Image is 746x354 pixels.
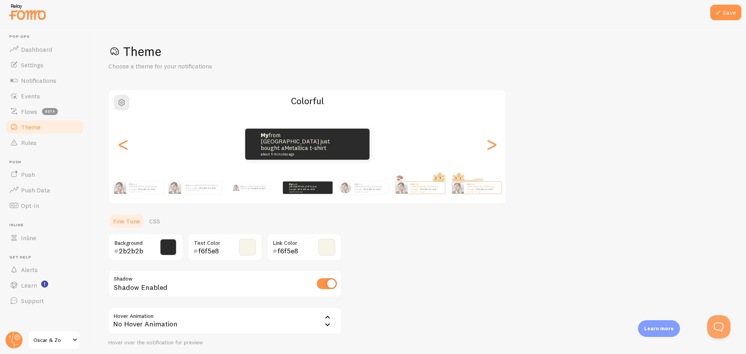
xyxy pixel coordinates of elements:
[5,135,85,150] a: Rules
[289,183,292,186] strong: My
[5,42,85,57] a: Dashboard
[452,182,464,194] img: Fomo
[129,191,160,192] small: about 4 minutes ago
[21,139,37,146] span: Rules
[5,57,85,73] a: Settings
[129,183,132,186] strong: My
[169,181,181,194] img: Fomo
[9,34,85,39] span: Pop-ups
[5,88,85,104] a: Events
[364,188,381,191] a: Metallica t-shirt
[707,315,730,338] iframe: Help Scout Beacon - Open
[241,185,267,191] p: from [GEOGRAPHIC_DATA] just bought a
[5,119,85,135] a: Theme
[109,95,505,107] h2: Colorful
[129,183,160,192] p: from [GEOGRAPHIC_DATA] just bought a
[21,171,35,178] span: Push
[21,186,50,194] span: Push Data
[119,116,128,172] div: Previous slide
[411,191,441,192] small: about 4 minutes ago
[114,181,126,194] img: Fomo
[42,108,58,115] span: beta
[9,160,85,165] span: Push
[5,230,85,246] a: Inline
[289,191,319,192] small: about 4 minutes ago
[145,213,165,229] a: CSS
[487,116,496,172] div: Next slide
[21,61,44,69] span: Settings
[186,184,189,187] strong: My
[21,45,52,53] span: Dashboard
[186,190,218,191] small: about 4 minutes ago
[5,73,85,88] a: Notifications
[411,183,442,192] p: from [GEOGRAPHIC_DATA] just bought a
[396,182,407,194] img: Fomo
[8,2,47,22] img: fomo-relay-logo-orange.svg
[261,131,268,139] strong: My
[21,266,38,274] span: Alerts
[5,182,85,198] a: Push Data
[28,331,80,349] a: Oscar & Zo
[41,281,48,288] svg: <p>Watch New Feature Tutorials!</p>
[355,183,358,186] strong: My
[21,202,39,209] span: Opt-In
[5,198,85,213] a: Opt-In
[467,183,470,186] strong: My
[9,255,85,260] span: Get Help
[298,188,315,191] a: Metallica t-shirt
[284,144,326,152] a: Metallica t-shirt
[261,132,338,156] p: from [GEOGRAPHIC_DATA] just bought a
[108,213,145,229] a: Fine Tune
[252,187,265,190] a: Metallica t-shirt
[261,152,336,156] small: about 4 minutes ago
[233,185,239,191] img: Fomo
[5,277,85,293] a: Learn
[9,223,85,228] span: Inline
[139,188,155,191] a: Metallica t-shirt
[420,188,437,191] a: Metallica t-shirt
[5,293,85,309] a: Support
[21,92,40,100] span: Events
[21,234,36,242] span: Inline
[21,297,44,305] span: Support
[21,281,37,289] span: Learn
[199,186,216,189] a: Metallica t-shirt
[355,191,385,192] small: about 4 minutes ago
[186,184,218,191] p: from [GEOGRAPHIC_DATA] just bought a
[467,183,498,192] p: from [GEOGRAPHIC_DATA] just bought a
[289,183,320,192] p: from [GEOGRAPHIC_DATA] just bought a
[355,183,386,192] p: from [GEOGRAPHIC_DATA] just bought a
[21,77,56,84] span: Notifications
[108,62,295,71] p: Choose a theme for your notifications
[108,339,342,346] div: Hover over the notification for preview
[5,262,85,277] a: Alerts
[411,183,414,186] strong: My
[476,188,493,191] a: Metallica t-shirt
[241,185,243,188] strong: My
[5,104,85,119] a: Flows beta
[21,123,40,131] span: Theme
[644,325,674,332] p: Learn more
[5,167,85,182] a: Push
[33,335,70,345] span: Oscar & Zo
[108,270,342,298] div: Shadow Enabled
[638,320,680,337] div: Learn more
[467,191,497,192] small: about 4 minutes ago
[108,44,727,59] h1: Theme
[108,307,342,335] div: No Hover Animation
[340,182,351,193] img: Fomo
[21,108,37,115] span: Flows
